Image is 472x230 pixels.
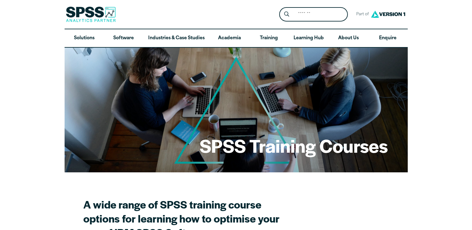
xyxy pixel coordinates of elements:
[281,9,292,20] button: Search magnifying glass icon
[249,29,288,47] a: Training
[284,12,289,17] svg: Search magnifying glass icon
[65,29,104,47] a: Solutions
[65,29,408,47] nav: Desktop version of site main menu
[104,29,143,47] a: Software
[66,7,116,22] img: SPSS Analytics Partner
[200,133,388,158] h1: SPSS Training Courses
[329,29,368,47] a: About Us
[289,29,329,47] a: Learning Hub
[279,7,348,22] form: Site Header Search Form
[143,29,210,47] a: Industries & Case Studies
[369,8,407,20] img: Version1 Logo
[368,29,407,47] a: Enquire
[210,29,249,47] a: Academia
[353,10,369,19] span: Part of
